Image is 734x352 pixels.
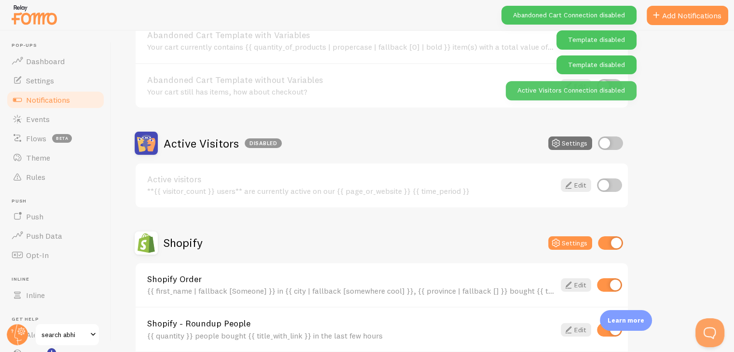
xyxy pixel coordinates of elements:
[12,198,105,204] span: Push
[6,245,105,265] a: Opt-In
[10,2,58,27] img: fomo-relay-logo-orange.svg
[26,172,45,182] span: Rules
[164,136,282,151] h2: Active Visitors
[135,231,158,255] img: Shopify
[608,316,644,325] p: Learn more
[135,132,158,155] img: Active Visitors
[26,153,50,162] span: Theme
[26,56,65,66] span: Dashboard
[695,318,724,347] iframe: Help Scout Beacon - Open
[147,286,555,295] div: {{ first_name | fallback [Someone] }} in {{ city | fallback [somewhere cool] }}, {{ province | fa...
[147,319,555,328] a: Shopify - Roundup People
[561,278,591,292] a: Edit
[147,331,555,340] div: {{ quantity }} people bought {{ title_with_link }} in the last few hours
[147,87,555,96] div: Your cart still has items, how about checkout?
[42,329,87,340] span: search abhi
[12,316,105,323] span: Get Help
[600,310,652,331] div: Learn more
[6,207,105,226] a: Push
[561,323,591,337] a: Edit
[147,187,555,195] div: **{{ visitor_count }} users** are currently active on our {{ page_or_website }} {{ time_period }}
[12,42,105,49] span: Pop-ups
[26,134,46,143] span: Flows
[164,235,203,250] h2: Shopify
[556,30,637,49] div: Template disabled
[52,134,72,143] span: beta
[26,212,43,221] span: Push
[6,129,105,148] a: Flows beta
[26,95,70,105] span: Notifications
[556,55,637,74] div: Template disabled
[26,114,50,124] span: Events
[6,148,105,167] a: Theme
[245,138,282,148] div: Disabled
[147,76,555,84] a: Abandoned Cart Template without Variables
[6,71,105,90] a: Settings
[147,42,555,51] div: Your cart currently contains {{ quantity_of_products | propercase | fallback [0] | bold }} item(s...
[6,90,105,109] a: Notifications
[6,167,105,187] a: Rules
[26,76,54,85] span: Settings
[26,290,45,300] span: Inline
[561,178,591,192] a: Edit
[6,285,105,305] a: Inline
[548,136,592,150] button: Settings
[548,236,592,250] button: Settings
[147,275,555,284] a: Shopify Order
[6,109,105,129] a: Events
[12,276,105,283] span: Inline
[6,226,105,245] a: Push Data
[147,175,555,184] a: Active visitors
[147,31,555,40] a: Abandoned Cart Template with Variables
[6,52,105,71] a: Dashboard
[35,323,100,346] a: search abhi
[26,231,62,241] span: Push Data
[501,6,637,25] div: Abandoned Cart Connection disabled
[26,250,49,260] span: Opt-In
[506,81,637,100] div: Active Visitors Connection disabled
